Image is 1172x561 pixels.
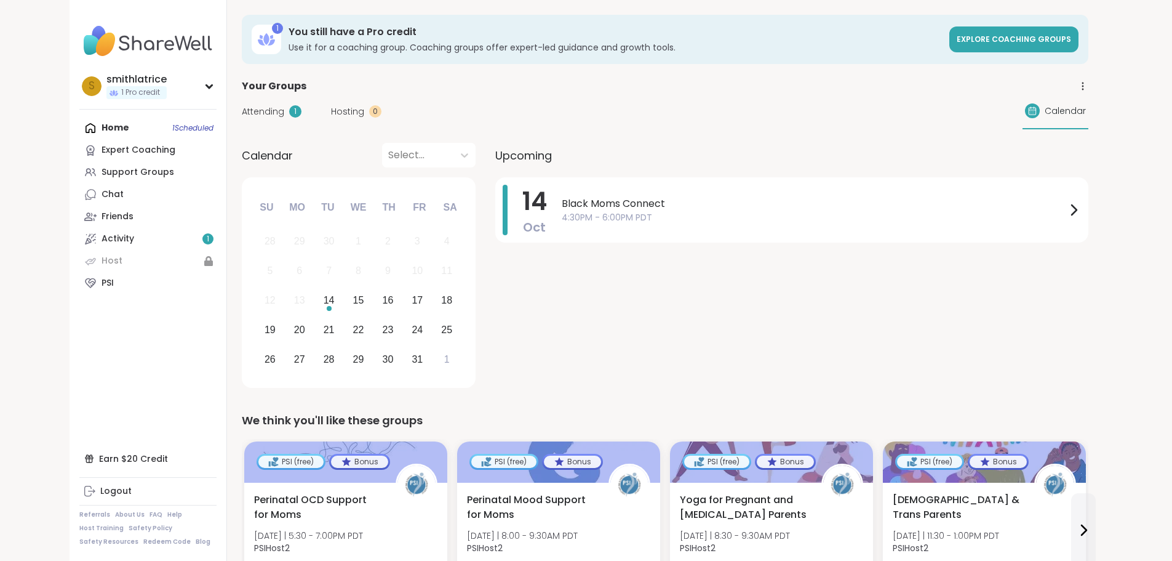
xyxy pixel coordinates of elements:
[434,228,460,255] div: Not available Saturday, October 4th, 2025
[149,511,162,519] a: FAQ
[434,288,460,314] div: Choose Saturday, October 18th, 2025
[253,194,280,221] div: Su
[257,346,284,373] div: Choose Sunday, October 26th, 2025
[441,262,452,279] div: 11
[316,288,342,314] div: Choose Tuesday, October 14th, 2025
[102,211,134,223] div: Friends
[412,351,423,368] div: 31
[79,272,217,294] a: PSI
[434,346,460,373] div: Choose Saturday, November 1st, 2025
[471,456,536,468] div: PSI (free)
[345,194,372,221] div: We
[757,456,814,468] div: Bonus
[129,524,172,533] a: Safety Policy
[397,466,436,504] img: PSIHost2
[324,233,335,249] div: 30
[331,105,364,118] span: Hosting
[289,41,942,54] h3: Use it for a coaching group. Coaching groups offer expert-led guidance and growth tools.
[286,317,313,343] div: Choose Monday, October 20th, 2025
[294,292,305,309] div: 13
[353,292,364,309] div: 15
[345,228,372,255] div: Not available Wednesday, October 1st, 2025
[412,321,423,338] div: 24
[385,262,391,279] div: 9
[375,194,402,221] div: Th
[294,351,305,368] div: 27
[79,250,217,272] a: Host
[345,317,372,343] div: Choose Wednesday, October 22nd, 2025
[102,166,174,179] div: Support Groups
[467,542,503,554] b: PSIHost2
[316,228,342,255] div: Not available Tuesday, September 30th, 2025
[356,233,361,249] div: 1
[286,228,313,255] div: Not available Monday, September 29th, 2025
[79,161,217,184] a: Support Groups
[79,524,124,533] a: Host Training
[106,73,167,86] div: smithlatrice
[893,530,999,542] span: [DATE] | 11:30 - 1:00PM PDT
[284,194,311,221] div: Mo
[121,87,160,98] span: 1 Pro credit
[383,321,394,338] div: 23
[79,228,217,250] a: Activity1
[79,480,217,502] a: Logout
[254,542,290,554] b: PSIHost2
[610,466,648,504] img: PSIHost2
[345,288,372,314] div: Choose Wednesday, October 15th, 2025
[383,351,394,368] div: 30
[79,139,217,161] a: Expert Coaching
[289,25,942,39] h3: You still have a Pro credit
[562,196,1066,211] span: Black Moms Connect
[326,262,332,279] div: 7
[89,78,95,94] span: s
[680,530,790,542] span: [DATE] | 8:30 - 9:30AM PDT
[522,184,547,219] span: 14
[79,511,110,519] a: Referrals
[79,20,217,63] img: ShareWell Nav Logo
[412,262,423,279] div: 10
[441,292,452,309] div: 18
[436,194,463,221] div: Sa
[406,194,433,221] div: Fr
[495,147,552,164] span: Upcoming
[1045,105,1086,118] span: Calendar
[444,233,450,249] div: 4
[523,219,546,236] span: Oct
[289,105,301,118] div: 1
[970,456,1027,468] div: Bonus
[897,456,962,468] div: PSI (free)
[257,258,284,285] div: Not available Sunday, October 5th, 2025
[79,184,217,206] a: Chat
[444,351,450,368] div: 1
[265,292,276,309] div: 12
[385,233,391,249] div: 2
[331,456,388,468] div: Bonus
[265,351,276,368] div: 26
[294,233,305,249] div: 29
[324,321,335,338] div: 21
[265,233,276,249] div: 28
[143,538,191,546] a: Redeem Code
[272,23,283,34] div: 1
[255,227,461,374] div: month 2025-10
[102,277,114,289] div: PSI
[375,288,401,314] div: Choose Thursday, October 16th, 2025
[207,234,209,244] span: 1
[286,288,313,314] div: Not available Monday, October 13th, 2025
[893,493,1021,522] span: [DEMOGRAPHIC_DATA] & Trans Parents
[375,317,401,343] div: Choose Thursday, October 23rd, 2025
[242,79,306,94] span: Your Groups
[345,258,372,285] div: Not available Wednesday, October 8th, 2025
[404,317,431,343] div: Choose Friday, October 24th, 2025
[383,292,394,309] div: 16
[242,147,293,164] span: Calendar
[115,511,145,519] a: About Us
[823,466,861,504] img: PSIHost2
[375,228,401,255] div: Not available Thursday, October 2nd, 2025
[242,105,284,118] span: Attending
[562,211,1066,224] span: 4:30PM - 6:00PM PDT
[893,542,928,554] b: PSIHost2
[404,228,431,255] div: Not available Friday, October 3rd, 2025
[353,351,364,368] div: 29
[680,493,808,522] span: Yoga for Pregnant and [MEDICAL_DATA] Parents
